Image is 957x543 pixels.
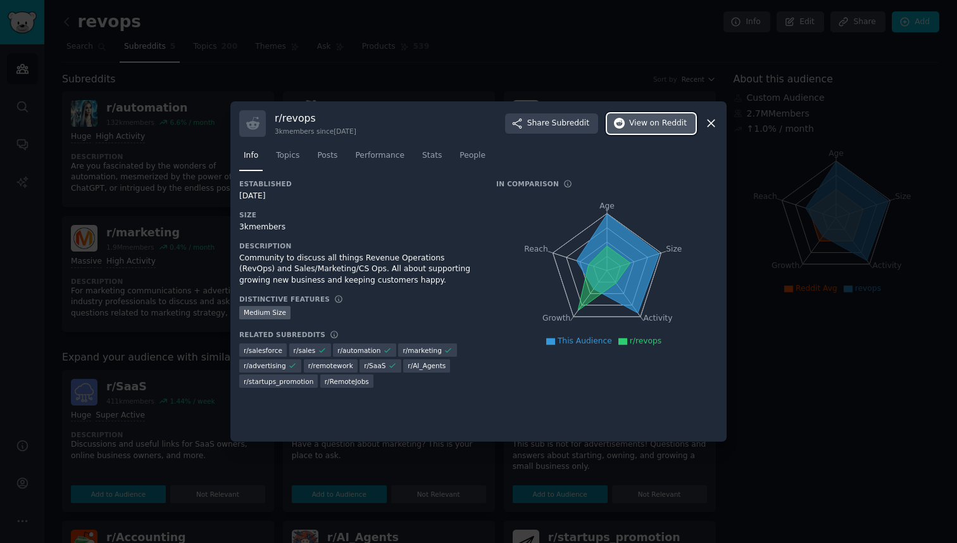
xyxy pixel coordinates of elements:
button: ShareSubreddit [505,113,598,134]
span: r/ sales [294,346,316,355]
span: r/ RemoteJobs [325,377,369,386]
div: 3k members [239,222,478,233]
span: Subreddit [552,118,589,129]
span: r/ SaaS [364,361,385,370]
span: r/ advertising [244,361,286,370]
h3: r/ revops [275,112,356,125]
button: Viewon Reddit [607,113,696,134]
tspan: Reach [524,244,548,253]
span: View [629,118,687,129]
span: Stats [422,150,442,162]
span: r/ automation [337,346,380,355]
h3: Established [239,179,478,188]
span: Performance [355,150,404,162]
span: Topics [276,150,299,162]
a: Posts [313,146,342,172]
h3: Description [239,241,478,250]
h3: Size [239,210,478,219]
span: Info [244,150,258,162]
span: r/ startups_promotion [244,377,313,386]
div: [DATE] [239,191,478,202]
h3: In Comparison [496,179,559,188]
div: 3k members since [DATE] [275,127,356,136]
h3: Distinctive Features [239,295,330,303]
span: r/ remotework [308,361,353,370]
tspan: Growth [542,314,570,323]
h3: Related Subreddits [239,330,325,339]
span: Posts [317,150,337,162]
span: This Audience [558,336,612,345]
tspan: Activity [644,314,673,323]
div: Community to discuss all things Revenue Operations (RevOps) and Sales/Marketing/CS Ops. All about... [239,253,478,286]
span: Share [527,118,589,129]
span: r/ marketing [403,346,441,355]
span: r/revops [630,336,661,345]
div: Medium Size [239,306,291,319]
span: People [460,150,485,162]
tspan: Size [666,244,682,253]
tspan: Age [599,201,615,210]
span: r/ AI_Agents [408,361,446,370]
a: Stats [418,146,446,172]
a: Info [239,146,263,172]
a: Performance [351,146,409,172]
span: r/ salesforce [244,346,282,355]
a: People [455,146,490,172]
a: Topics [272,146,304,172]
span: on Reddit [650,118,687,129]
